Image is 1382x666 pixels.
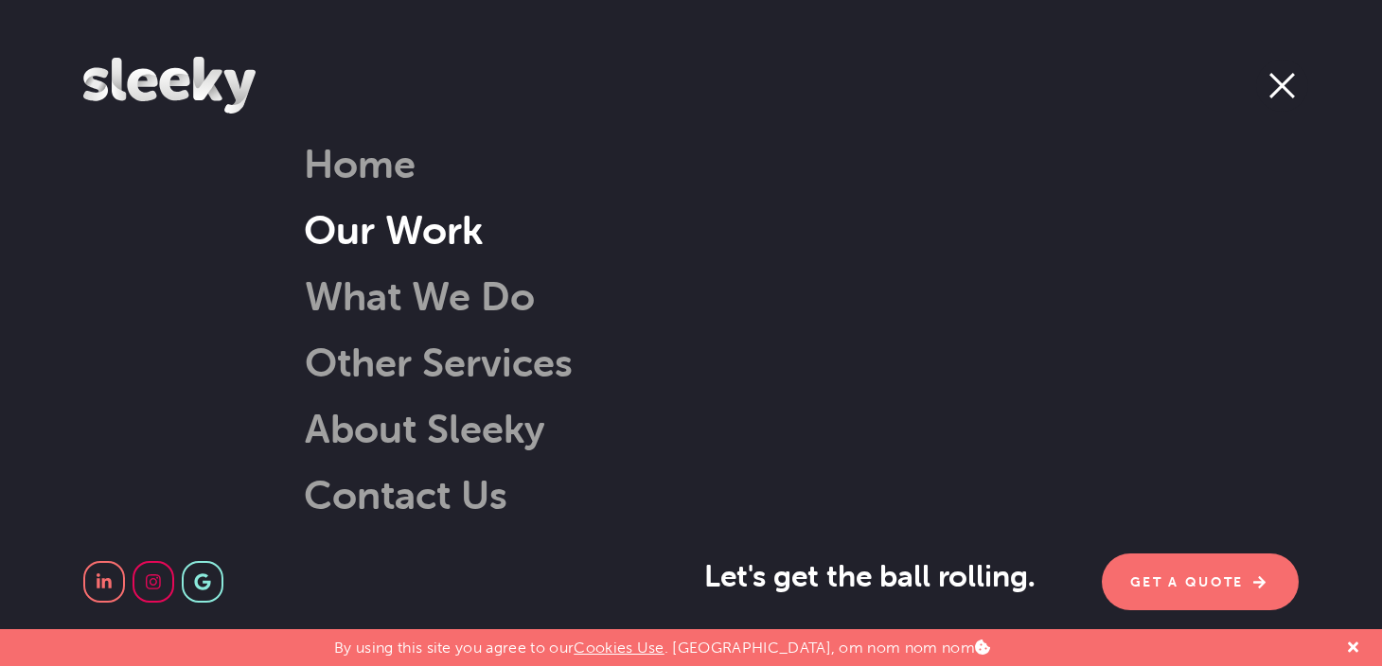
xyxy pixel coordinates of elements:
a: Cookies Use [574,639,664,657]
a: Other Services [257,338,573,386]
a: Get A Quote [1102,553,1299,610]
img: Sleeky Web Design Newcastle [83,57,256,114]
a: Home [304,139,416,187]
a: About Sleeky [257,404,545,452]
a: What We Do [257,272,535,320]
a: Our Work [304,205,483,254]
span: Let's get the ball rolling [704,557,1036,594]
p: By using this site you agree to our . [GEOGRAPHIC_DATA], om nom nom nom [334,629,990,657]
span: . [1028,559,1036,593]
a: Contact Us [304,470,507,518]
